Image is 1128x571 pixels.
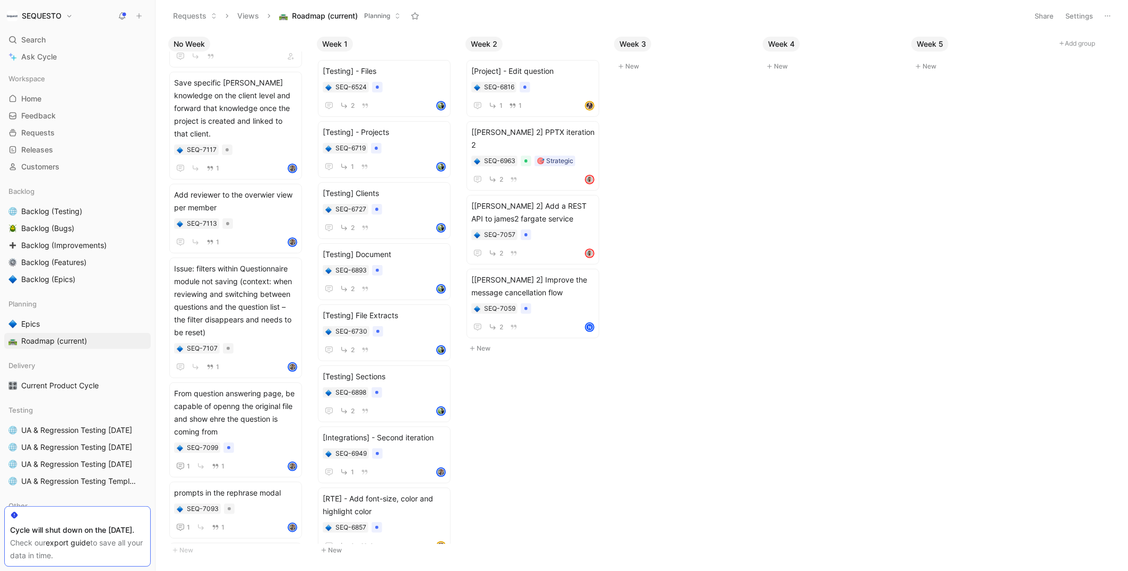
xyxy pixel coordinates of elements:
[437,224,445,232] img: avatar
[335,204,366,215] div: SEQ-6727
[187,144,217,155] div: SEQ-7117
[4,49,151,65] a: Ask Cycle
[467,121,599,191] a: [[PERSON_NAME] 2] PPTX iteration 2🎯 Strategic2avatar
[46,538,90,547] a: export guide
[318,182,451,239] a: [Testing] Clients2avatar
[174,39,205,49] span: No Week
[4,456,151,472] a: 🌐UA & Regression Testing [DATE]
[8,186,35,197] span: Backlog
[187,504,219,514] div: SEQ-7093
[325,450,332,457] div: 🔷
[21,93,41,104] span: Home
[21,476,136,487] span: UA & Regression Testing Template
[168,8,222,24] button: Requests
[4,8,75,23] button: SEQUESTOSEQUESTO
[473,157,481,165] button: 🔷
[4,296,151,349] div: Planning🔷Epics🛣️Roadmap (current)
[471,39,497,49] span: Week 2
[325,267,332,274] div: 🔷
[21,257,87,268] span: Backlog (Features)
[471,200,595,225] span: [[PERSON_NAME] 2] Add a REST API to james2 fargate service
[8,477,17,485] img: 🌐
[325,207,332,213] img: 🔷
[325,390,332,396] img: 🔷
[187,463,190,470] span: 1
[8,443,17,451] img: 🌐
[317,37,353,52] button: Week 1
[210,522,227,533] button: 1
[8,460,17,468] img: 🌐
[325,83,332,91] button: 🔷
[318,60,451,117] a: [Testing] - Files2avatar
[323,126,446,139] span: [Testing] - Projects
[169,258,302,378] a: Issue: filters within Questionnaire module not saving (context: when reviewing and switching betw...
[519,103,522,109] span: 1
[8,241,17,250] img: ➕
[6,256,19,269] button: ⚙️
[10,524,145,536] div: Cycle will shut down on the [DATE].
[177,346,183,352] img: 🔷
[176,146,184,154] div: 🔷
[437,346,445,354] img: avatar
[911,37,949,52] button: Week 5
[4,473,151,489] a: 🌐UA & Regression Testing Template
[358,540,375,552] button: 1
[4,402,151,489] div: Testing🌐UA & Regression Testing [DATE]🌐UA & Regression Testing [DATE]🌐UA & Regression Testing [DA...
[317,544,457,557] button: New
[4,183,151,199] div: Backlog
[221,524,225,531] span: 1
[177,147,183,154] img: 🔷
[21,459,132,470] span: UA & Regression Testing [DATE]
[6,475,19,488] button: 🌐
[325,389,332,396] div: 🔷
[473,305,481,312] button: 🔷
[351,164,354,170] span: 1
[484,82,514,92] div: SEQ-6816
[610,32,759,78] div: Week 3New
[4,125,151,141] a: Requests
[21,319,40,329] span: Epics
[4,183,151,287] div: Backlog🌐Backlog (Testing)🪲Backlog (Bugs)➕Backlog (Improvements)⚙️Backlog (Features)🔷Backlog (Epics)
[4,220,151,236] a: 🪲Backlog (Bugs)
[325,84,332,91] img: 🔷
[335,448,367,459] div: SEQ-6949
[318,427,451,483] a: [Integrations] - Second iteration1avatar
[4,142,151,158] a: Releases
[4,357,151,394] div: Delivery🎛️Current Product Cycle
[461,32,610,360] div: Week 2New
[338,99,357,112] button: 2
[233,8,264,24] button: Views
[8,405,33,415] span: Testing
[174,521,192,534] button: 1
[168,544,308,557] button: New
[466,37,503,52] button: Week 2
[187,442,218,453] div: SEQ-7099
[325,524,332,531] button: 🔷
[473,231,481,238] div: 🔷
[335,522,366,533] div: SEQ-6857
[21,336,87,346] span: Roadmap (current)
[338,404,357,417] button: 2
[6,318,19,330] button: 🔷
[325,144,332,152] div: 🔷
[325,206,332,213] div: 🔷
[176,220,184,227] button: 🔷
[174,76,297,140] span: Save specific [PERSON_NAME] knowledge on the client level and forward that knowledge once the pro...
[586,102,593,109] img: avatar
[187,218,217,229] div: SEQ-7113
[6,441,19,454] button: 🌐
[325,525,332,531] img: 🔷
[289,524,296,531] img: avatar
[177,445,183,451] img: 🔷
[486,99,505,112] button: 1
[4,333,151,349] a: 🛣️Roadmap (current)
[335,326,367,337] div: SEQ-6730
[204,163,221,174] button: 1
[21,161,59,172] span: Customers
[169,184,302,253] a: Add reviewer to the overwier view per member1avatar
[351,347,355,353] span: 2
[768,39,795,49] span: Week 4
